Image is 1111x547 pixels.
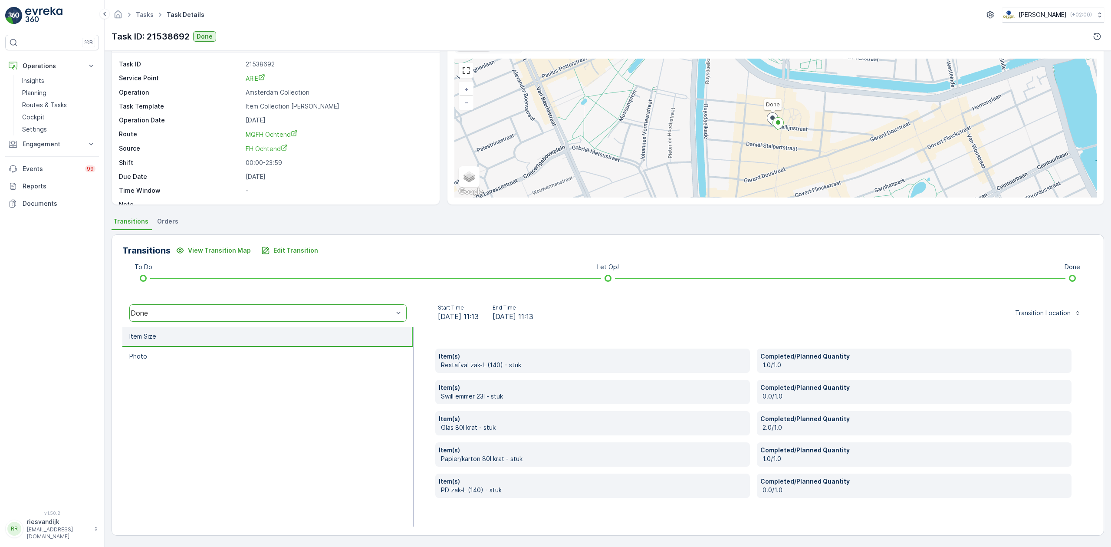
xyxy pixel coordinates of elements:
[193,31,216,42] button: Done
[457,186,485,198] img: Google
[441,455,746,463] p: Papier/karton 80l krat - stuk
[23,62,82,70] p: Operations
[246,116,431,125] p: [DATE]
[22,76,44,85] p: Insights
[246,102,431,111] p: Item Collection [PERSON_NAME]
[1003,10,1015,20] img: basis-logo_rgb2x.png
[760,415,1068,423] p: Completed/Planned Quantity
[1015,309,1071,317] p: Transition Location
[439,446,746,455] p: Item(s)
[119,200,242,209] p: Note
[119,130,242,139] p: Route
[763,361,1068,369] p: 1.0/1.0
[246,75,265,82] span: ARIE
[493,304,533,311] p: End Time
[5,511,99,516] span: v 1.50.2
[188,246,251,255] p: View Transition Map
[5,135,99,153] button: Engagement
[25,7,62,24] img: logo_light-DOdMpM7g.png
[157,217,178,226] span: Orders
[1003,7,1104,23] button: [PERSON_NAME](+02:00)
[119,158,242,167] p: Shift
[460,83,473,96] a: Zoom In
[457,186,485,198] a: Open this area in Google Maps (opens a new window)
[119,88,242,97] p: Operation
[1010,306,1086,320] button: Transition Location
[464,86,468,93] span: +
[439,352,746,361] p: Item(s)
[112,30,190,43] p: Task ID: 21538692
[23,182,95,191] p: Reports
[22,125,47,134] p: Settings
[5,57,99,75] button: Operations
[22,101,67,109] p: Routes & Tasks
[763,455,1068,463] p: 1.0/1.0
[763,486,1068,494] p: 0.0/1.0
[135,263,152,271] p: To Do
[441,486,746,494] p: PD zak-L (140) - stuk
[119,102,242,111] p: Task Template
[5,517,99,540] button: RRriesvandijk[EMAIL_ADDRESS][DOMAIN_NAME]
[763,392,1068,401] p: 0.0/1.0
[23,165,80,173] p: Events
[246,200,431,209] p: -
[760,383,1068,392] p: Completed/Planned Quantity
[113,217,148,226] span: Transitions
[27,526,89,540] p: [EMAIL_ADDRESS][DOMAIN_NAME]
[441,423,746,432] p: Glas 80l krat - stuk
[22,113,45,122] p: Cockpit
[597,263,619,271] p: Let Op!
[760,446,1068,455] p: Completed/Planned Quantity
[171,244,256,257] button: View Transition Map
[7,522,21,536] div: RR
[464,99,469,106] span: −
[87,165,94,172] p: 99
[760,352,1068,361] p: Completed/Planned Quantity
[1019,10,1067,19] p: [PERSON_NAME]
[5,7,23,24] img: logo
[131,309,393,317] div: Done
[460,64,473,77] a: View Fullscreen
[19,123,99,135] a: Settings
[246,172,431,181] p: [DATE]
[1065,263,1080,271] p: Done
[273,246,318,255] p: Edit Transition
[119,60,242,69] p: Task ID
[165,10,206,19] span: Task Details
[119,116,242,125] p: Operation Date
[439,415,746,423] p: Item(s)
[129,332,156,341] p: Item Size
[122,244,171,257] p: Transitions
[129,352,147,361] p: Photo
[23,199,95,208] p: Documents
[5,160,99,178] a: Events99
[19,111,99,123] a: Cockpit
[439,383,746,392] p: Item(s)
[19,87,99,99] a: Planning
[119,144,242,153] p: Source
[119,74,242,83] p: Service Point
[246,158,431,167] p: 00:00-23:59
[113,13,123,20] a: Homepage
[119,186,242,195] p: Time Window
[197,32,213,41] p: Done
[19,75,99,87] a: Insights
[438,304,479,311] p: Start Time
[760,477,1068,486] p: Completed/Planned Quantity
[246,88,431,97] p: Amsterdam Collection
[246,145,288,152] span: FH Ochtend
[22,89,46,97] p: Planning
[84,39,93,46] p: ⌘B
[246,186,431,195] p: -
[27,517,89,526] p: riesvandijk
[460,96,473,109] a: Zoom Out
[439,477,746,486] p: Item(s)
[441,361,746,369] p: Restafval zak-L (140) - stuk
[256,244,323,257] button: Edit Transition
[5,178,99,195] a: Reports
[136,11,154,18] a: Tasks
[119,172,242,181] p: Due Date
[23,140,82,148] p: Engagement
[246,144,431,153] a: FH Ochtend
[438,311,479,322] span: [DATE] 11:13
